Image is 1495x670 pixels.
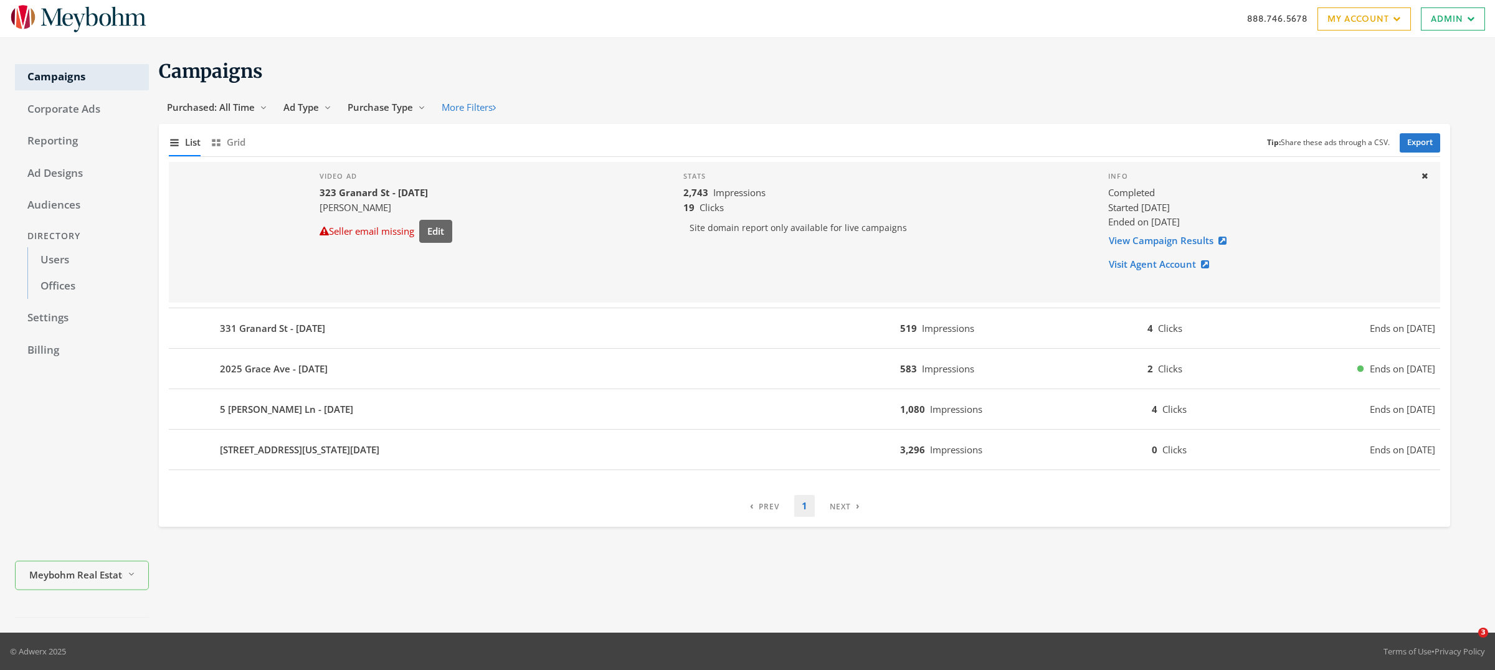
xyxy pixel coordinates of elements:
span: Grid [227,135,245,149]
span: Impressions [922,322,974,334]
b: 2,743 [683,186,708,199]
span: Meybohm Real Estate [29,567,123,582]
a: Visit Agent Account [1108,253,1217,276]
b: 4 [1147,322,1153,334]
p: © Adwerx 2025 [10,645,66,658]
span: Impressions [922,362,974,375]
a: Export [1400,133,1440,153]
button: Grid [211,129,245,156]
button: 5 [PERSON_NAME] Ln - [DATE]1,080Impressions4ClicksEnds on [DATE] [169,394,1440,424]
span: Ends on [DATE] [1370,443,1435,457]
a: Privacy Policy [1435,646,1485,657]
span: Ends on [DATE] [1370,402,1435,417]
nav: pagination [743,495,867,517]
b: 331 Granard St - [DATE] [220,321,325,336]
button: 2025 Grace Ave - [DATE]583Impressions2ClicksEnds on [DATE] [169,354,1440,384]
button: More Filters [434,96,504,119]
span: Ended on [DATE] [1108,215,1180,228]
div: Directory [15,225,149,248]
iframe: Intercom live chat [1453,628,1483,658]
button: Ad Type [275,96,339,119]
a: 888.746.5678 [1247,12,1308,25]
a: Offices [27,273,149,300]
b: 583 [900,362,917,375]
span: 3 [1478,628,1488,638]
span: Clicks [1162,403,1187,415]
div: • [1383,645,1485,658]
a: Audiences [15,192,149,219]
h4: Stats [683,172,1089,181]
a: View Campaign Results [1108,229,1235,252]
span: completed [1108,186,1155,200]
span: List [185,135,201,149]
div: Seller email missing [320,224,414,238]
a: Settings [15,305,149,331]
b: 5 [PERSON_NAME] Ln - [DATE] [220,402,353,417]
b: 2025 Grace Ave - [DATE] [220,362,328,376]
small: Share these ads through a CSV. [1267,137,1390,149]
h4: Video Ad [320,172,452,181]
b: 3,296 [900,443,925,456]
h4: Info [1108,172,1410,181]
span: Ends on [DATE] [1370,362,1435,376]
span: Impressions [713,186,766,199]
span: Purchased: All Time [167,101,255,113]
span: Clicks [1158,362,1182,375]
b: 2 [1147,362,1153,375]
a: Reporting [15,128,149,154]
a: My Account [1317,7,1411,31]
b: 19 [683,201,695,214]
b: 323 Granard St - [DATE] [320,186,428,199]
button: Purchased: All Time [159,96,275,119]
div: [PERSON_NAME] [320,201,452,215]
b: [STREET_ADDRESS][US_STATE][DATE] [220,443,379,457]
a: Corporate Ads [15,97,149,123]
button: Purchase Type [339,96,434,119]
b: 1,080 [900,403,925,415]
b: 4 [1152,403,1157,415]
span: Clicks [1162,443,1187,456]
a: Ad Designs [15,161,149,187]
button: List [169,129,201,156]
span: Campaigns [159,59,263,83]
b: 519 [900,322,917,334]
b: Tip: [1267,137,1281,148]
span: Ends on [DATE] [1370,321,1435,336]
span: Clicks [1158,322,1182,334]
button: Meybohm Real Estate [15,561,149,590]
span: Ad Type [283,101,319,113]
b: 0 [1152,443,1157,456]
img: Adwerx [10,4,147,33]
a: Billing [15,337,149,364]
p: Site domain report only available for live campaigns [683,215,1089,241]
button: 331 Granard St - [DATE]519Impressions4ClicksEnds on [DATE] [169,313,1440,343]
a: 1 [794,495,815,517]
a: Terms of Use [1383,646,1431,657]
span: Impressions [930,403,982,415]
span: Clicks [700,201,724,214]
div: Started [DATE] [1108,201,1410,215]
button: [STREET_ADDRESS][US_STATE][DATE]3,296Impressions0ClicksEnds on [DATE] [169,435,1440,465]
button: Edit [419,220,452,243]
a: Campaigns [15,64,149,90]
span: Impressions [930,443,982,456]
span: Purchase Type [348,101,413,113]
a: Admin [1421,7,1485,31]
a: Users [27,247,149,273]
